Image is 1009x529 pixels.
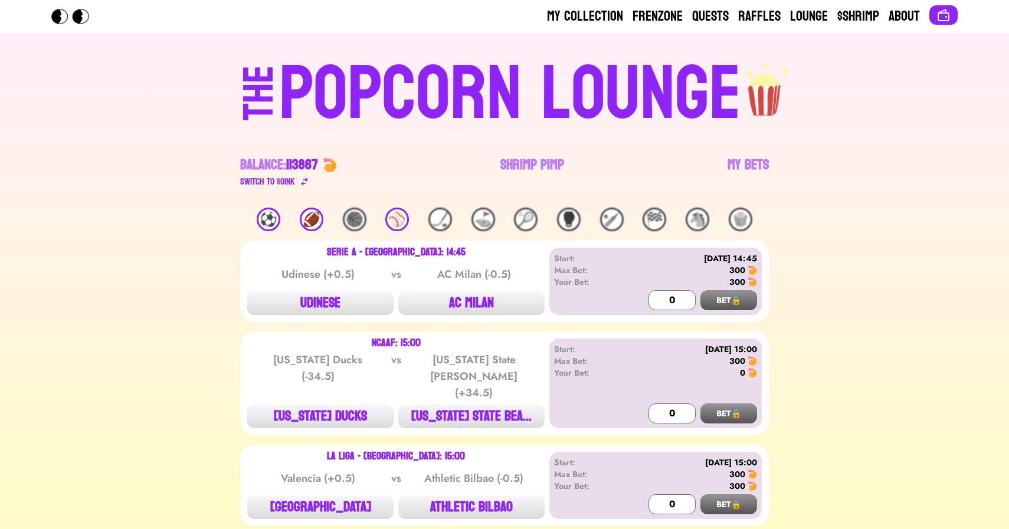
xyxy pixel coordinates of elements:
[686,208,709,231] div: 🐴
[141,52,868,132] a: THEPOPCORN LOUNGEpopcorn
[389,266,404,282] div: vs
[247,405,394,428] button: [US_STATE] DUCKS
[740,367,745,379] div: 0
[554,480,622,492] div: Your Bet:
[398,405,545,428] button: [US_STATE] STATE BEA...
[554,456,622,468] div: Start:
[748,356,757,366] img: 🍤
[327,452,465,461] div: La Liga - [GEOGRAPHIC_DATA]: 15:00
[622,343,757,355] div: [DATE] 15:00
[372,339,421,348] div: NCAAF: 15:00
[514,208,538,231] div: 🎾
[748,469,757,479] img: 🍤
[414,266,533,282] div: AC Milan (-0.5)
[700,403,757,423] button: BET🔒
[729,276,745,288] div: 300
[238,65,280,144] div: THE
[700,290,757,310] button: BET🔒
[729,355,745,367] div: 300
[729,480,745,492] div: 300
[471,208,495,231] div: ⛳️
[554,264,622,276] div: Max Bet:
[343,208,366,231] div: 🏀
[398,495,545,519] button: ATHLETIC BILBAO
[748,481,757,491] img: 🍤
[748,265,757,275] img: 🍤
[936,8,951,22] img: Connect wallet
[414,351,533,401] div: [US_STATE] State [PERSON_NAME] (+34.5)
[279,57,741,132] div: POPCORN LOUNGE
[428,208,452,231] div: 🏒
[729,208,752,231] div: 🍿
[622,456,757,468] div: [DATE] 15:00
[258,266,378,282] div: Udinese (+0.5)
[323,158,337,172] img: 🍤
[729,264,745,276] div: 300
[240,156,318,175] div: Balance:
[554,343,622,355] div: Start:
[385,208,409,231] div: ⚾️
[327,248,466,257] div: Serie A - [GEOGRAPHIC_DATA]: 14:45
[554,367,622,379] div: Your Bet:
[643,208,666,231] div: 🏁
[554,252,622,264] div: Start:
[741,52,789,118] img: popcorn
[738,7,781,26] a: Raffles
[600,208,624,231] div: 🏏
[700,494,757,514] button: BET🔒
[729,468,745,480] div: 300
[633,7,683,26] a: Frenzone
[500,156,564,189] a: Shrimp Pimp
[398,291,545,315] button: AC MILAN
[748,368,757,377] img: 🍤
[622,252,757,264] div: [DATE] 14:45
[258,351,378,401] div: [US_STATE] Ducks (-34.5)
[300,208,323,231] div: 🏈
[247,291,394,315] button: UDINESE
[554,276,622,288] div: Your Bet:
[692,7,729,26] a: Quests
[837,7,879,26] a: $Shrimp
[389,351,404,401] div: vs
[286,152,318,178] span: 113867
[389,470,404,487] div: vs
[258,470,378,487] div: Valencia (+0.5)
[240,175,295,189] div: Switch to $ OINK
[889,7,920,26] a: About
[51,9,99,24] img: Popcorn
[790,7,828,26] a: Lounge
[554,355,622,367] div: Max Bet:
[414,470,533,487] div: Athletic Bilbao (-0.5)
[554,468,622,480] div: Max Bet:
[728,156,769,189] a: My Bets
[247,495,394,519] button: [GEOGRAPHIC_DATA]
[257,208,280,231] div: ⚽️
[547,7,623,26] a: My Collection
[557,208,581,231] div: 🥊
[748,277,757,287] img: 🍤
